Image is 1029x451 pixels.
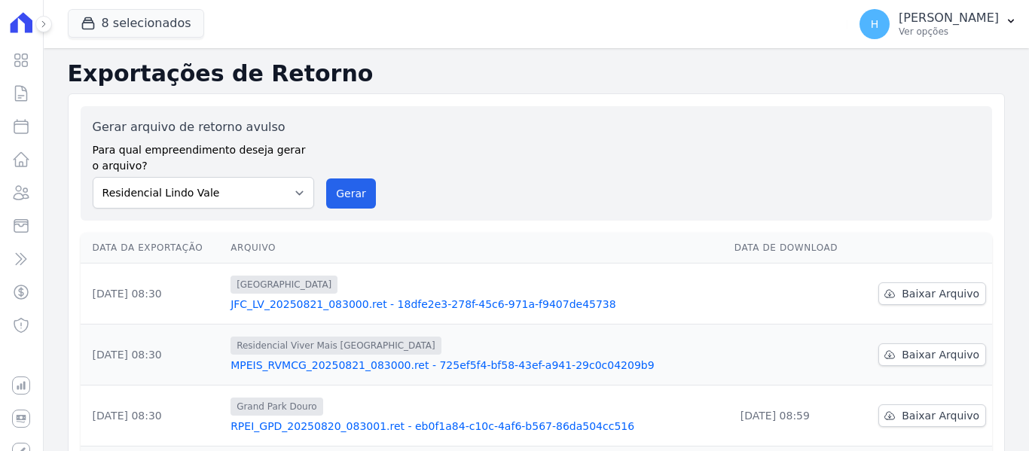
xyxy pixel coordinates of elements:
a: Baixar Arquivo [878,343,986,366]
a: Baixar Arquivo [878,404,986,427]
p: [PERSON_NAME] [899,11,999,26]
span: Residencial Viver Mais [GEOGRAPHIC_DATA] [231,337,441,355]
span: H [871,19,879,29]
td: [DATE] 08:30 [81,385,225,446]
a: MPEIS_RVMCG_20250821_083000.ret - 725ef5f4-bf58-43ef-a941-29c0c04209b9 [231,358,722,373]
th: Arquivo [224,233,728,264]
span: Baixar Arquivo [902,286,979,301]
button: Gerar [326,178,376,209]
label: Para qual empreendimento deseja gerar o arquivo? [93,136,315,174]
h2: Exportações de Retorno [68,60,1005,87]
td: [DATE] 08:59 [728,385,858,446]
span: Baixar Arquivo [902,408,979,423]
span: Grand Park Douro [231,398,323,416]
td: [DATE] 08:30 [81,325,225,385]
button: 8 selecionados [68,9,204,38]
span: Baixar Arquivo [902,347,979,362]
td: [DATE] 08:30 [81,264,225,325]
button: H [PERSON_NAME] Ver opções [847,3,1029,45]
label: Gerar arquivo de retorno avulso [93,118,315,136]
p: Ver opções [899,26,999,38]
a: RPEI_GPD_20250820_083001.ret - eb0f1a84-c10c-4af6-b567-86da504cc516 [231,419,722,434]
span: [GEOGRAPHIC_DATA] [231,276,337,294]
a: JFC_LV_20250821_083000.ret - 18dfe2e3-278f-45c6-971a-f9407de45738 [231,297,722,312]
th: Data da Exportação [81,233,225,264]
th: Data de Download [728,233,858,264]
a: Baixar Arquivo [878,282,986,305]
